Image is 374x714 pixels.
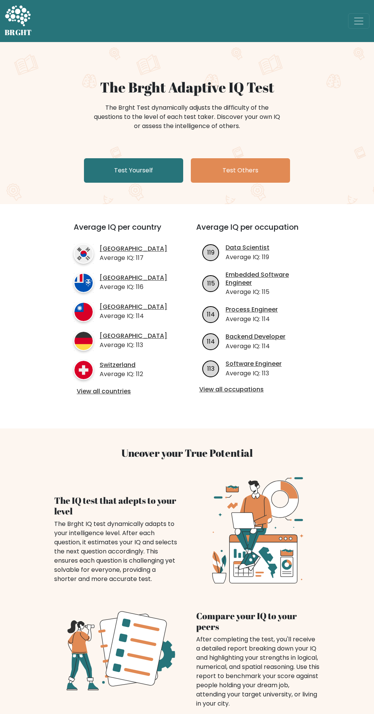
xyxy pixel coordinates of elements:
[100,245,167,253] a: [GEOGRAPHIC_DATA]
[199,386,306,394] a: View all occupations
[92,103,282,131] div: The Brght Test dynamically adjusts the difficulty of the questions to the level of each test take...
[100,361,143,369] a: Switzerland
[196,610,320,632] h4: Compare your IQ to your peers
[74,222,169,241] h3: Average IQ per country
[226,315,278,324] p: Average IQ: 114
[100,253,167,263] p: Average IQ: 117
[100,332,167,340] a: [GEOGRAPHIC_DATA]
[348,13,369,29] button: Toggle navigation
[207,364,214,373] text: 113
[74,302,93,322] img: country
[207,279,215,288] text: 115
[5,79,369,96] h1: The Brght Adaptive IQ Test
[54,447,320,459] h3: Uncover your True Potential
[74,360,93,380] img: country
[207,337,215,346] text: 114
[226,360,282,368] a: Software Engineer
[84,158,183,183] a: Test Yourself
[100,312,167,321] p: Average IQ: 114
[226,271,310,287] a: Embedded Software Engineer
[226,342,285,351] p: Average IQ: 114
[5,28,32,37] h5: BRGHT
[100,282,167,292] p: Average IQ: 116
[226,244,269,252] a: Data Scientist
[207,310,215,319] text: 114
[100,303,167,311] a: [GEOGRAPHIC_DATA]
[226,369,282,378] p: Average IQ: 113
[54,519,178,584] div: The Brght IQ test dynamically adapts to your intelligence level. After each question, it estimate...
[100,341,167,350] p: Average IQ: 113
[226,333,285,341] a: Backend Developer
[226,306,278,314] a: Process Engineer
[196,635,320,708] div: After completing the test, you'll receive a detailed report breaking down your IQ and highlightin...
[5,3,32,39] a: BRGHT
[226,253,269,262] p: Average IQ: 119
[207,248,214,257] text: 119
[196,222,310,241] h3: Average IQ per occupation
[74,273,93,293] img: country
[100,274,167,282] a: [GEOGRAPHIC_DATA]
[191,158,290,183] a: Test Others
[226,287,310,297] p: Average IQ: 115
[100,370,143,379] p: Average IQ: 112
[54,495,178,516] h4: The IQ test that adepts to your level
[74,331,93,351] img: country
[77,388,166,396] a: View all countries
[74,244,93,264] img: country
